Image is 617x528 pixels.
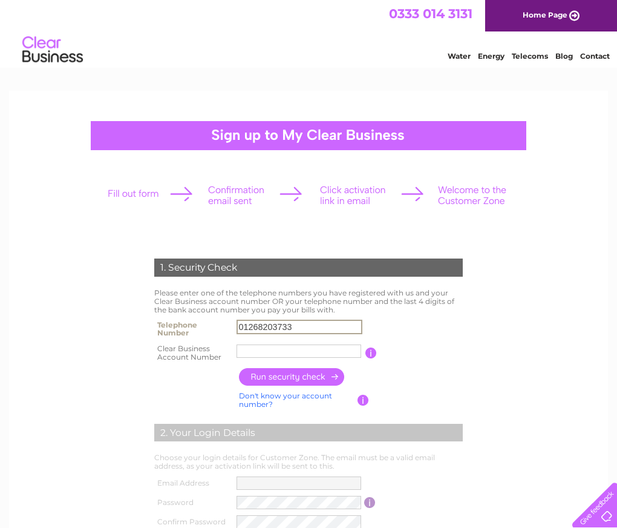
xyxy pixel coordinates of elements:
[151,317,233,341] th: Telephone Number
[389,6,472,21] a: 0333 014 3131
[478,51,504,61] a: Energy
[357,395,369,406] input: Information
[239,391,332,409] a: Don't know your account number?
[555,51,573,61] a: Blog
[151,474,233,493] th: Email Address
[24,7,595,59] div: Clear Business is a trading name of Verastar Limited (registered in [GEOGRAPHIC_DATA] No. 3667643...
[580,51,610,61] a: Contact
[151,493,233,512] th: Password
[364,497,376,508] input: Information
[448,51,471,61] a: Water
[151,341,233,365] th: Clear Business Account Number
[365,348,377,358] input: Information
[154,424,463,442] div: 2. Your Login Details
[22,31,83,68] img: logo.png
[151,286,466,317] td: Please enter one of the telephone numbers you have registered with us and your Clear Business acc...
[512,51,548,61] a: Telecoms
[154,259,463,277] div: 1. Security Check
[151,450,466,474] td: Choose your login details for Customer Zone. The email must be a valid email address, as your act...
